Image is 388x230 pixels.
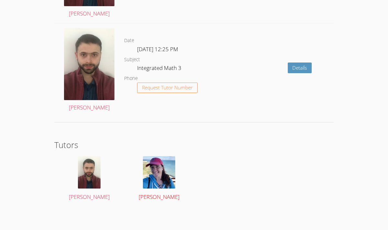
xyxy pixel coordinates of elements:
a: [PERSON_NAME] [60,156,118,202]
h2: Tutors [54,139,334,151]
button: Request Tutor Number [137,83,198,93]
span: [PERSON_NAME] [139,193,179,201]
dt: Subject [124,56,140,64]
a: Details [288,63,312,73]
span: Request Tutor Number [142,85,193,90]
a: [PERSON_NAME] [64,28,114,112]
img: avatar.png [78,156,101,189]
dd: Integrated Math 3 [137,63,183,75]
img: avatar.png [64,28,114,100]
img: avatar.png [143,156,175,189]
dt: Phone [124,75,138,83]
span: [DATE] 12:25 PM [137,45,178,53]
span: [PERSON_NAME] [69,193,110,201]
dt: Date [124,37,134,45]
a: [PERSON_NAME] [130,156,188,202]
